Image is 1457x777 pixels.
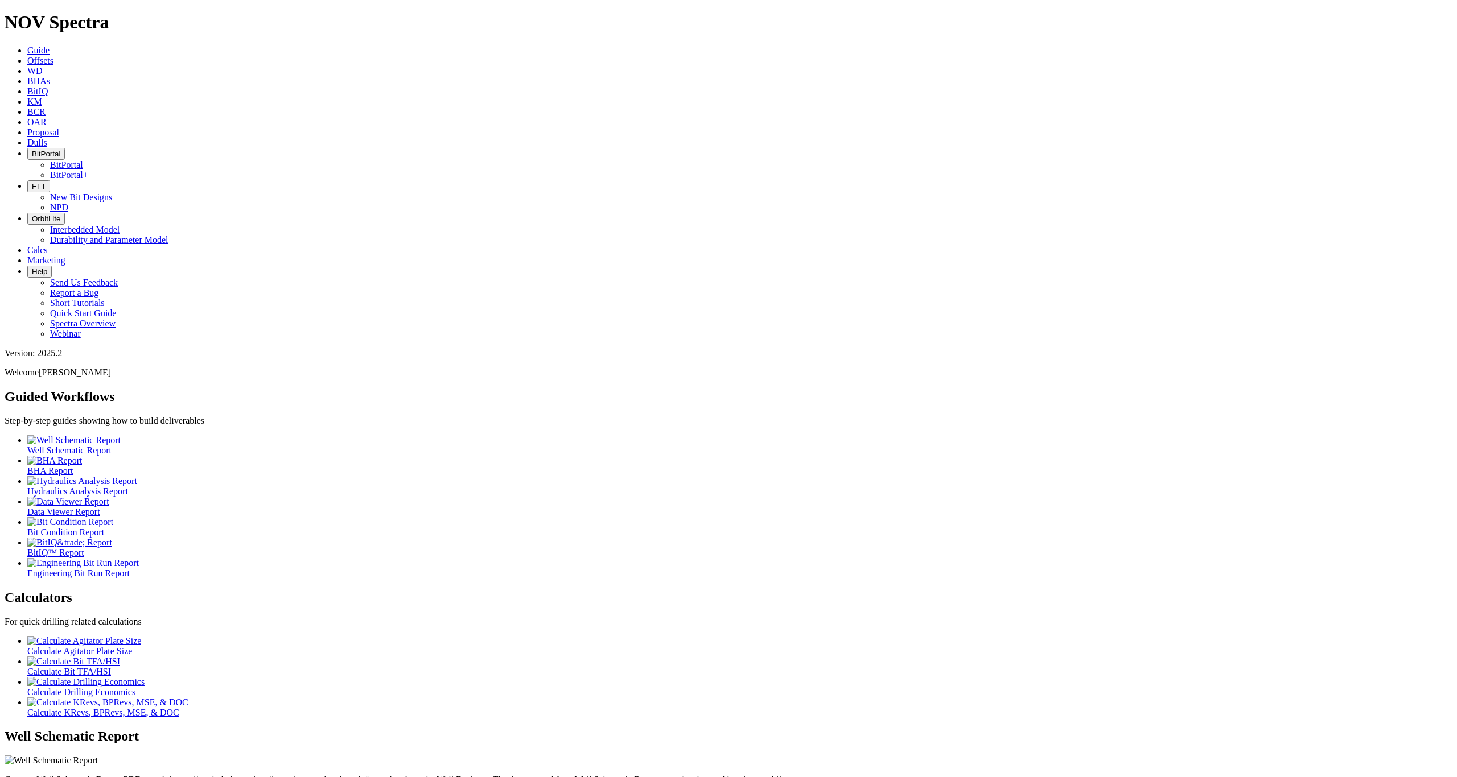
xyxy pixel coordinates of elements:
h2: Guided Workflows [5,389,1452,404]
img: Engineering Bit Run Report [27,558,139,568]
p: Welcome [5,367,1452,378]
a: BitIQ [27,86,48,96]
img: Well Schematic Report [5,755,98,766]
button: OrbitLite [27,213,65,225]
img: Well Schematic Report [27,435,121,445]
a: Calculate Agitator Plate Size Calculate Agitator Plate Size [27,636,1452,656]
button: BitPortal [27,148,65,160]
a: Calculate Bit TFA/HSI Calculate Bit TFA/HSI [27,656,1452,676]
a: Quick Start Guide [50,308,116,318]
h1: NOV Spectra [5,12,1452,33]
img: Calculate Bit TFA/HSI [27,656,120,667]
a: Proposal [27,127,59,137]
a: Marketing [27,255,65,265]
a: BCR [27,107,46,117]
span: OrbitLite [32,214,60,223]
img: BHA Report [27,456,82,466]
a: Hydraulics Analysis Report Hydraulics Analysis Report [27,476,1452,496]
span: Engineering Bit Run Report [27,568,130,578]
button: FTT [27,180,50,192]
img: Hydraulics Analysis Report [27,476,137,486]
a: Spectra Overview [50,319,116,328]
a: NPD [50,202,68,212]
span: Data Viewer Report [27,507,100,516]
a: Well Schematic Report Well Schematic Report [27,435,1452,455]
span: Bit Condition Report [27,527,104,537]
img: Calculate Agitator Plate Size [27,636,141,646]
a: Calcs [27,245,48,255]
a: Durability and Parameter Model [50,235,168,245]
a: OAR [27,117,47,127]
p: Step-by-step guides showing how to build deliverables [5,416,1452,426]
a: BHA Report BHA Report [27,456,1452,476]
a: Engineering Bit Run Report Engineering Bit Run Report [27,558,1452,578]
span: Help [32,267,47,276]
a: WD [27,66,43,76]
span: BitPortal [32,150,60,158]
div: Version: 2025.2 [5,348,1452,358]
span: [PERSON_NAME] [39,367,111,377]
a: Bit Condition Report Bit Condition Report [27,517,1452,537]
img: Bit Condition Report [27,517,113,527]
a: Guide [27,46,50,55]
span: FTT [32,182,46,191]
a: Calculate Drilling Economics Calculate Drilling Economics [27,677,1452,697]
p: For quick drilling related calculations [5,617,1452,627]
span: Hydraulics Analysis Report [27,486,128,496]
a: KM [27,97,42,106]
a: BitPortal+ [50,170,88,180]
span: BHA Report [27,466,73,476]
img: BitIQ&trade; Report [27,538,112,548]
a: Report a Bug [50,288,98,297]
img: Data Viewer Report [27,497,109,507]
a: Dulls [27,138,47,147]
a: Short Tutorials [50,298,105,308]
h2: Calculators [5,590,1452,605]
a: BHAs [27,76,50,86]
a: Offsets [27,56,53,65]
img: Calculate Drilling Economics [27,677,145,687]
a: Interbedded Model [50,225,120,234]
a: Send Us Feedback [50,278,118,287]
a: Webinar [50,329,81,338]
span: BitIQ™ Report [27,548,84,557]
a: BitPortal [50,160,83,170]
button: Help [27,266,52,278]
a: New Bit Designs [50,192,112,202]
span: Well Schematic Report [27,445,112,455]
h2: Well Schematic Report [5,729,1452,744]
a: BitIQ&trade; Report BitIQ™ Report [27,538,1452,557]
a: Calculate KRevs, BPRevs, MSE, & DOC Calculate KRevs, BPRevs, MSE, & DOC [27,697,1452,717]
img: Calculate KRevs, BPRevs, MSE, & DOC [27,697,188,708]
a: Data Viewer Report Data Viewer Report [27,497,1452,516]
